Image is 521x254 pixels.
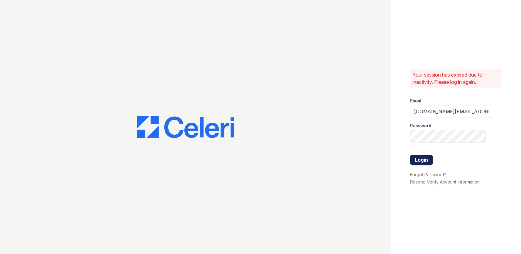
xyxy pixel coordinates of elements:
[410,172,446,177] a: Forgot Password?
[137,116,234,138] img: CE_Logo_Blue-a8612792a0a2168367f1c8372b55b34899dd931a85d93a1a3d3e32e68fde9ad4.png
[413,71,499,86] p: Your session has expired due to inactivity. Please log in again.
[410,179,480,184] a: Resend Verify Account Information
[410,123,431,129] label: Password
[410,155,433,165] button: Login
[410,98,421,104] label: Email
